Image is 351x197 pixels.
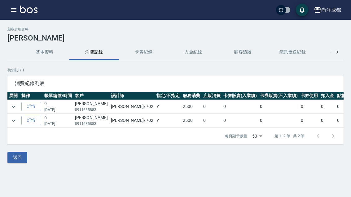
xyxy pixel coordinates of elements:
th: 設計師 [109,92,155,100]
td: 0 [258,114,299,127]
p: 0911685883 [75,107,108,113]
button: expand row [9,116,18,125]
h3: [PERSON_NAME] [7,34,344,42]
td: Y [155,100,181,113]
button: 返回 [7,152,27,163]
td: 0 [319,100,336,113]
td: 9 [43,100,73,113]
th: 卡券販賣(不入業績) [258,92,299,100]
button: save [296,4,308,16]
td: 0 [222,100,258,113]
th: 操作 [20,92,43,100]
td: Y [155,114,181,127]
p: 每頁顯示數量 [225,133,247,139]
th: 帳單編號/時間 [43,92,73,100]
td: [PERSON_NAME] / /02 [109,114,155,127]
h2: 顧客詳細資料 [7,27,344,31]
p: [DATE] [44,107,72,113]
td: [PERSON_NAME] [73,114,109,127]
p: 第 1–2 筆 共 2 筆 [274,133,305,139]
td: 0 [202,114,222,127]
button: 尚洋成都 [311,4,344,16]
td: 6 [43,114,73,127]
td: 2500 [181,100,202,113]
button: expand row [9,102,18,111]
th: 卡券使用 [299,92,320,100]
td: 0 [319,114,336,127]
td: 0 [202,100,222,113]
th: 展開 [7,92,20,100]
button: 簡訊發送紀錄 [268,45,317,60]
td: 0 [299,114,320,127]
a: 詳情 [21,116,41,125]
img: Logo [20,6,37,13]
th: 扣入金 [319,92,336,100]
td: 0 [258,100,299,113]
button: 基本資料 [20,45,69,60]
a: 詳情 [21,102,41,111]
span: 消費紀錄列表 [15,80,336,87]
td: [PERSON_NAME] [73,100,109,113]
th: 客戶 [73,92,109,100]
th: 指定/不指定 [155,92,181,100]
button: 卡券紀錄 [119,45,169,60]
button: 顧客追蹤 [218,45,268,60]
td: [PERSON_NAME] / /02 [109,100,155,113]
div: 50 [250,128,265,144]
td: 0 [299,100,320,113]
button: 入金紀錄 [169,45,218,60]
div: 尚洋成都 [321,6,341,14]
th: 服務消費 [181,92,202,100]
button: 消費記錄 [69,45,119,60]
th: 店販消費 [202,92,222,100]
p: [DATE] [44,121,72,126]
p: 0911685883 [75,121,108,126]
td: 0 [222,114,258,127]
th: 卡券販賣(入業績) [222,92,258,100]
p: 共 2 筆, 1 / 1 [7,67,344,73]
td: 2500 [181,114,202,127]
